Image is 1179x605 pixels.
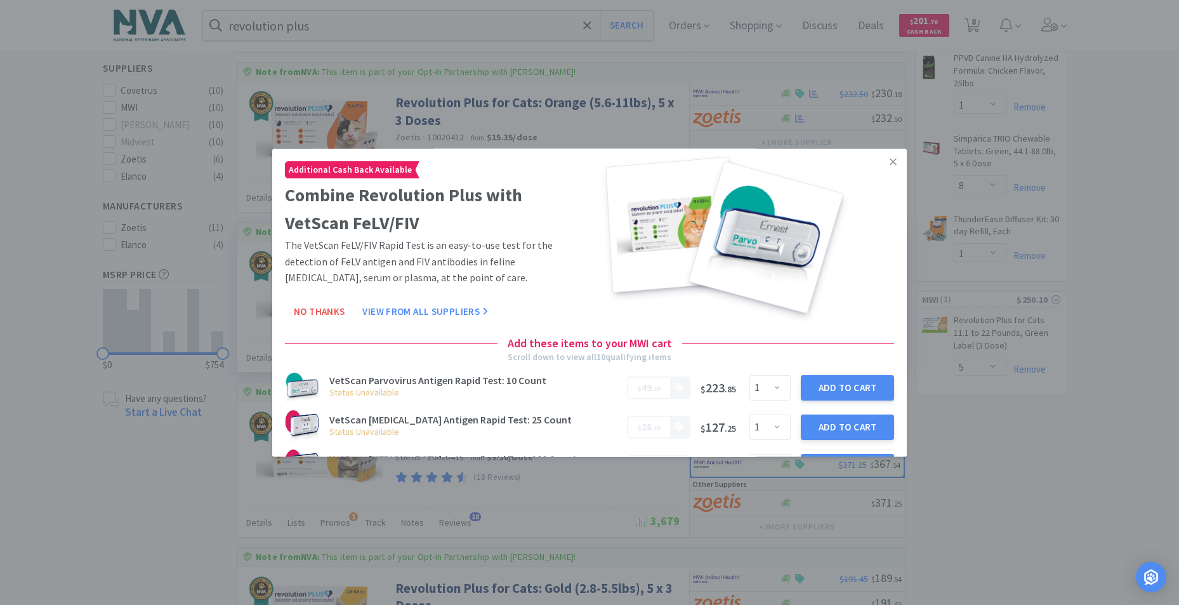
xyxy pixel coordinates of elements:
span: 28 [642,421,652,433]
span: . 85 [725,383,736,395]
img: ad57fe52712a482b80bfac4e4faa54e7_18426.jpeg [285,410,319,444]
span: $ [701,423,706,434]
img: d29e88d1ac714e649e326f9268caff60_38831.png [285,371,319,405]
img: 2fbee87cfb7547088e7b5e09b898ca9f_18425.jpeg [285,449,319,484]
h3: VetScan Parvovirus Antigen Rapid Test: 10 Count [329,376,619,386]
span: . 25 [725,423,736,434]
span: $ [638,385,642,393]
button: Add to Cart [801,415,894,440]
span: 00 [654,385,661,393]
span: 49 [642,382,652,394]
button: Add to Cart [801,454,894,479]
h6: Status Unavailable [329,386,619,400]
span: . [638,382,661,394]
span: 60 [654,424,661,432]
span: 127 [701,419,736,435]
h6: Status Unavailable [329,425,619,439]
p: The VetScan FeLV/FIV Rapid Test is an easy-to-use test for the detection of FeLV antigen and FIV ... [285,238,584,287]
h3: VetScan [MEDICAL_DATA] Antigen Rapid Test: 100 Count [329,455,619,465]
h2: Combine Revolution Plus with VetScan FeLV/FIV [285,181,584,238]
h4: Add these items to your MWI cart [497,335,682,353]
button: No Thanks [285,299,353,324]
div: Scroll down to view all 10 qualifying items [508,350,671,364]
span: 223 [701,380,736,396]
div: Open Intercom Messenger [1136,562,1166,592]
span: $ [701,383,706,395]
button: View From All Suppliers [353,299,497,324]
button: Add to Cart [801,375,894,401]
span: . [638,421,661,433]
h3: VetScan [MEDICAL_DATA] Antigen Rapid Test: 25 Count [329,415,619,425]
span: $ [638,424,642,432]
span: Additional Cash Back Available [286,162,415,178]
